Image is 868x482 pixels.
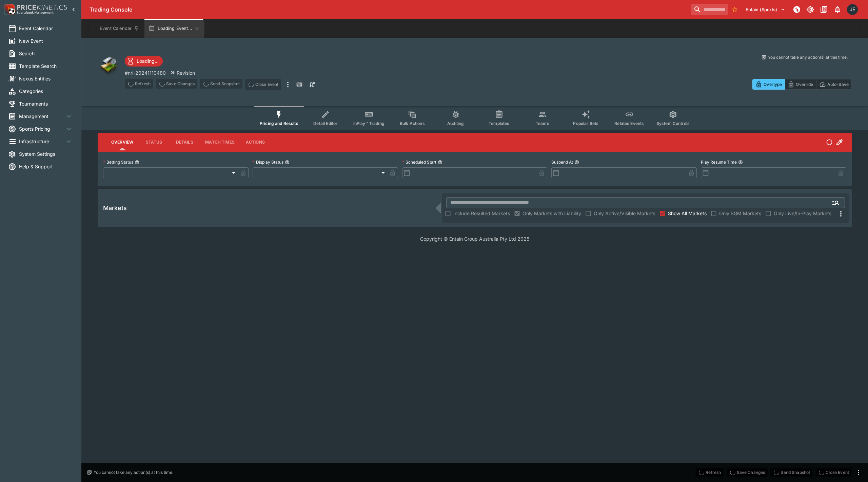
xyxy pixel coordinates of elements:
[791,3,803,16] button: NOT Connected to PK
[402,159,436,165] p: Scheduled Start
[260,121,298,126] span: Pricing and Results
[400,121,425,126] span: Bulk Actions
[19,50,73,57] span: Search
[594,210,655,217] span: Only Active/Visible Markets
[536,121,549,126] span: Teams
[106,134,139,150] button: Overview
[19,138,65,145] span: Infrastructure
[103,159,133,165] p: Betting Status
[764,81,782,88] p: Overtype
[752,79,785,90] button: Overtype
[729,4,740,15] button: No Bookmarks
[137,57,159,64] p: Loading...
[169,134,200,150] button: Details
[144,19,204,38] button: Loading Event...
[818,3,830,16] button: Documentation
[19,75,73,82] span: Nexus Entities
[125,69,166,76] p: Copy To Clipboard
[774,210,831,217] span: Only Live/In-Play Markets
[738,160,743,165] button: Play Resume Time
[285,160,290,165] button: Display Status
[313,121,337,126] span: Detail Editor
[254,106,695,130] div: Event type filters
[453,210,510,217] span: Include Resulted Markets
[284,79,292,90] button: more
[19,37,73,44] span: New Event
[742,4,789,15] button: Select Tenant
[103,204,127,212] h5: Markets
[854,468,863,477] button: more
[96,19,143,38] button: Event Calendar
[438,160,442,165] button: Scheduled Start
[177,69,195,76] p: Revision
[830,197,842,209] button: Open
[827,81,849,88] p: Auto-Save
[135,160,139,165] button: Betting Status
[19,163,73,170] span: Help & Support
[719,210,761,217] span: Only SGM Markets
[847,4,858,15] div: James Edlin
[691,4,728,15] input: search
[831,3,844,16] button: Notifications
[19,125,65,132] span: Sports Pricing
[19,62,73,70] span: Template Search
[796,81,813,88] p: Override
[845,2,860,17] button: James Edlin
[768,54,848,60] p: You cannot take any action(s) at this time.
[447,121,464,126] span: Auditing
[94,469,173,476] p: You cannot take any action(s) at this time.
[19,88,73,95] span: Categories
[574,160,579,165] button: Suspend At
[19,100,73,107] span: Tournaments
[200,134,240,150] button: Match Times
[522,210,581,217] span: Only Markets with Liability
[19,25,73,32] span: Event Calendar
[19,113,65,120] span: Management
[2,3,16,16] img: PriceKinetics Logo
[139,134,169,150] button: Status
[804,3,816,16] button: Toggle light/dark mode
[240,134,271,150] button: Actions
[837,210,845,218] svg: More
[551,159,573,165] p: Suspend At
[668,210,707,217] span: Show All Markets
[489,121,509,126] span: Templates
[701,159,737,165] p: Play Resume Time
[81,235,868,242] p: Copyright © Entain Group Australia Pty Ltd 2025
[98,54,119,76] img: other.png
[816,79,852,90] button: Auto-Save
[752,79,852,90] div: Start From
[353,121,384,126] span: InPlay™ Trading
[614,121,644,126] span: Related Events
[17,11,54,14] img: Sportsbook Management
[573,121,598,126] span: Popular Bets
[19,150,73,157] span: System Settings
[17,5,67,10] img: PriceKinetics
[253,159,283,165] p: Display Status
[656,121,690,126] span: System Controls
[785,79,816,90] button: Override
[90,6,688,13] div: Trading Console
